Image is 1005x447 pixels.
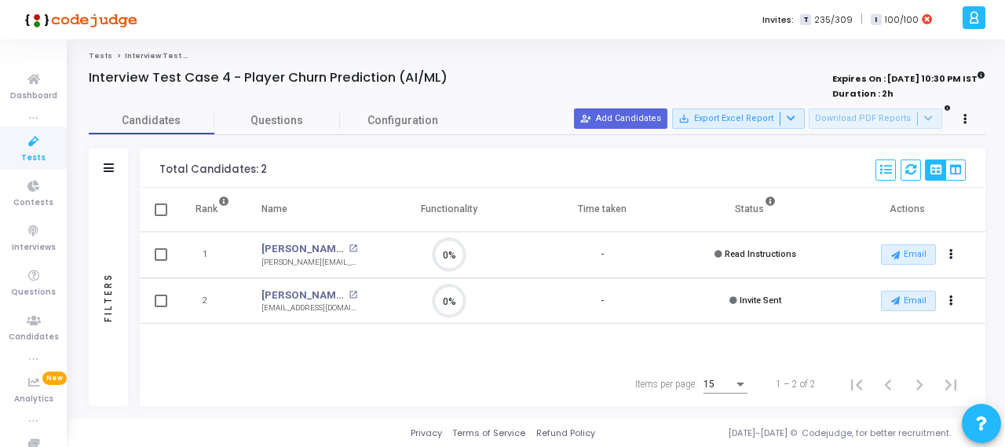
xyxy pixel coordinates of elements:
[762,13,794,27] label: Invites:
[536,427,595,440] a: Refund Policy
[925,159,966,181] div: View Options
[11,286,56,299] span: Questions
[861,11,863,27] span: |
[679,188,832,232] th: Status
[871,14,881,26] span: I
[20,4,137,35] img: logo
[776,377,816,391] div: 1 – 2 of 2
[42,372,67,385] span: New
[941,244,963,266] button: Actions
[261,302,357,314] div: [EMAIL_ADDRESS][DOMAIN_NAME]
[12,241,56,255] span: Interviews
[179,278,246,324] td: 2
[125,51,339,60] span: Interview Test Case 4 - Player Churn Prediction (AI/ML)
[935,368,967,400] button: Last page
[452,427,525,440] a: Terms of Service
[672,108,805,129] button: Export Excel Report
[159,163,267,176] div: Total Candidates: 2
[678,113,689,124] mat-icon: save_alt
[904,368,935,400] button: Next page
[89,51,112,60] a: Tests
[21,152,46,165] span: Tests
[595,427,985,440] div: [DATE]-[DATE] © Codejudge, for better recruitment.
[841,368,872,400] button: First page
[872,368,904,400] button: Previous page
[349,244,357,253] mat-icon: open_in_new
[411,427,442,440] a: Privacy
[373,188,526,232] th: Functionality
[574,108,667,129] button: Add Candidates
[261,200,287,218] div: Name
[809,108,942,129] button: Download PDF Reports
[101,211,115,383] div: Filters
[580,113,591,124] mat-icon: person_add_alt
[832,68,985,86] strong: Expires On : [DATE] 10:30 PM IST
[89,70,448,86] h4: Interview Test Case 4 - Player Churn Prediction (AI/ML)
[214,112,340,129] span: Questions
[261,257,357,269] div: [PERSON_NAME][EMAIL_ADDRESS][DOMAIN_NAME]
[261,288,344,303] a: [PERSON_NAME]
[179,232,246,278] td: 1
[179,188,246,232] th: Rank
[832,188,985,232] th: Actions
[703,379,714,390] span: 15
[941,290,963,312] button: Actions
[9,331,59,344] span: Candidates
[725,249,796,259] span: Read Instructions
[881,291,936,311] button: Email
[885,13,919,27] span: 100/100
[89,51,985,61] nav: breadcrumb
[13,196,53,210] span: Contests
[832,87,894,100] strong: Duration : 2h
[261,241,344,257] a: [PERSON_NAME]
[578,200,627,218] div: Time taken
[635,377,697,391] div: Items per page:
[601,248,604,262] div: -
[10,90,57,103] span: Dashboard
[881,244,936,265] button: Email
[367,112,438,129] span: Configuration
[800,14,810,26] span: T
[14,393,53,406] span: Analytics
[601,295,604,308] div: -
[703,379,747,390] mat-select: Items per page:
[814,13,853,27] span: 235/309
[89,112,214,129] span: Candidates
[740,295,781,306] span: Invite Sent
[349,291,357,299] mat-icon: open_in_new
